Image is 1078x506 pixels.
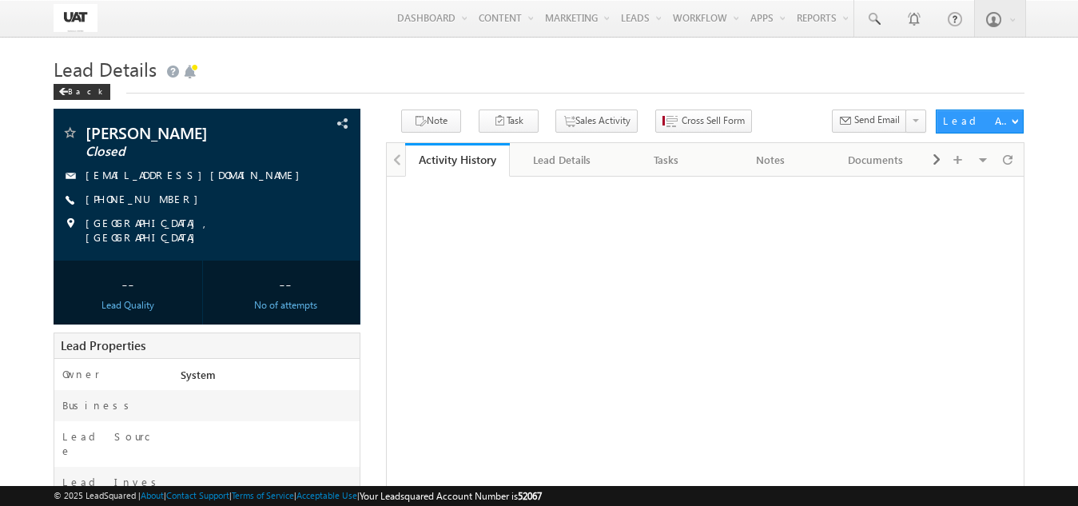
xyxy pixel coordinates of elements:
[62,367,100,381] label: Owner
[837,150,914,169] div: Documents
[58,298,198,313] div: Lead Quality
[296,490,357,500] a: Acceptable Use
[518,490,542,502] span: 52067
[824,143,929,177] a: Documents
[177,367,360,389] div: System
[62,475,165,504] label: Lead Investment Amount
[615,143,719,177] a: Tasks
[54,4,97,32] img: Custom Logo
[54,83,118,97] a: Back
[166,490,229,500] a: Contact Support
[510,143,615,177] a: Lead Details
[215,298,356,313] div: No of attempts
[405,143,510,177] a: Activity History
[655,110,752,133] button: Cross Sell Form
[61,337,145,353] span: Lead Properties
[627,150,705,169] div: Tasks
[62,398,135,412] label: Business
[86,168,308,181] a: [EMAIL_ADDRESS][DOMAIN_NAME]
[682,114,745,128] span: Cross Sell Form
[86,216,332,245] span: [GEOGRAPHIC_DATA], [GEOGRAPHIC_DATA]
[86,125,275,141] span: [PERSON_NAME]
[360,490,542,502] span: Your Leadsquared Account Number is
[54,488,542,504] span: © 2025 LeadSquared | | | | |
[86,144,275,160] span: Closed
[832,110,907,133] button: Send Email
[58,269,198,298] div: --
[215,269,356,298] div: --
[479,110,539,133] button: Task
[943,114,1011,128] div: Lead Actions
[936,110,1024,133] button: Lead Actions
[854,113,900,127] span: Send Email
[141,490,164,500] a: About
[719,143,824,177] a: Notes
[555,110,638,133] button: Sales Activity
[401,110,461,133] button: Note
[523,150,600,169] div: Lead Details
[54,56,157,82] span: Lead Details
[54,84,110,100] div: Back
[62,429,165,458] label: Lead Source
[232,490,294,500] a: Terms of Service
[417,152,498,167] div: Activity History
[732,150,809,169] div: Notes
[86,192,206,208] span: [PHONE_NUMBER]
